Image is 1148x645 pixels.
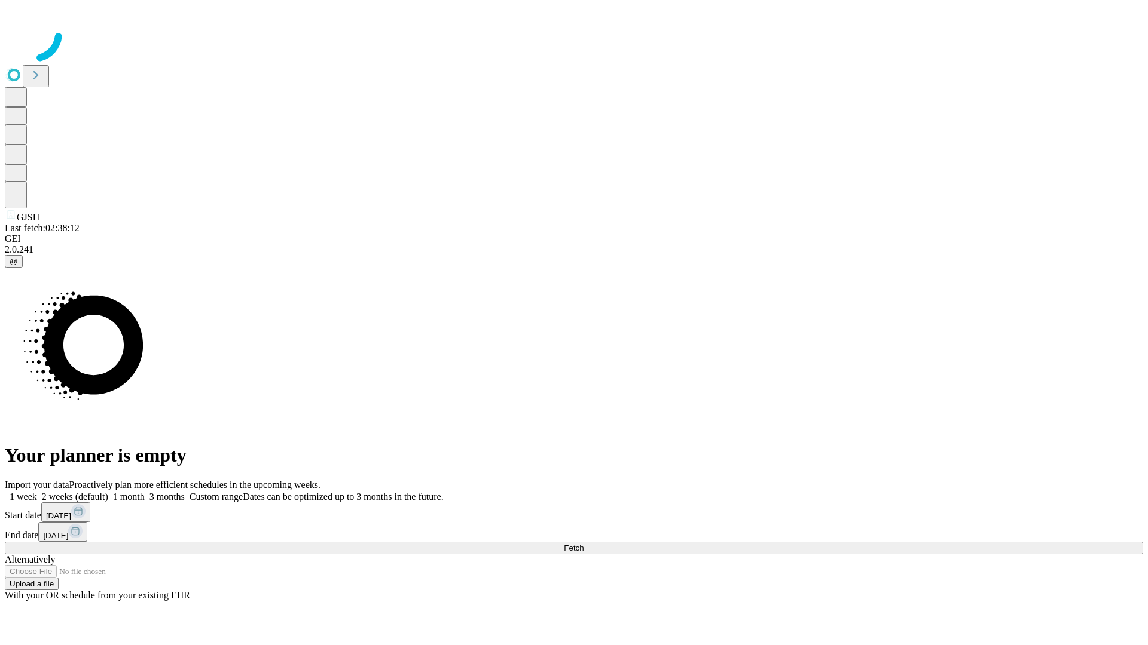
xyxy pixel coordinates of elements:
[41,502,90,522] button: [DATE]
[564,543,584,552] span: Fetch
[5,444,1143,466] h1: Your planner is empty
[10,257,18,266] span: @
[5,255,23,268] button: @
[5,234,1143,244] div: GEI
[190,492,243,502] span: Custom range
[42,492,108,502] span: 2 weeks (default)
[113,492,145,502] span: 1 month
[10,492,37,502] span: 1 week
[5,502,1143,522] div: Start date
[5,244,1143,255] div: 2.0.241
[69,480,320,490] span: Proactively plan more efficient schedules in the upcoming weeks.
[46,511,71,520] span: [DATE]
[5,223,80,233] span: Last fetch: 02:38:12
[5,480,69,490] span: Import your data
[5,578,59,590] button: Upload a file
[149,492,185,502] span: 3 months
[17,212,39,222] span: GJSH
[5,522,1143,542] div: End date
[243,492,443,502] span: Dates can be optimized up to 3 months in the future.
[43,531,68,540] span: [DATE]
[5,590,190,600] span: With your OR schedule from your existing EHR
[5,554,55,564] span: Alternatively
[5,542,1143,554] button: Fetch
[38,522,87,542] button: [DATE]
